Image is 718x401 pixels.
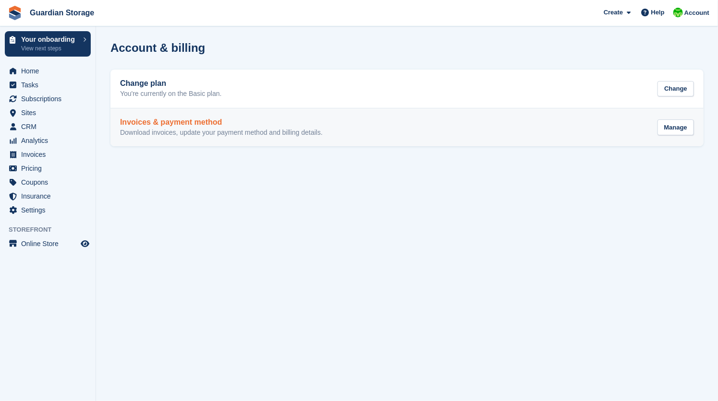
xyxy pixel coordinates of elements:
h1: Account & billing [110,41,205,54]
span: Settings [21,203,79,217]
span: Coupons [21,176,79,189]
span: Subscriptions [21,92,79,106]
h2: Change plan [120,79,222,88]
a: menu [5,148,91,161]
span: Pricing [21,162,79,175]
a: menu [5,189,91,203]
p: View next steps [21,44,78,53]
span: Account [684,8,709,18]
span: Home [21,64,79,78]
span: Insurance [21,189,79,203]
a: menu [5,92,91,106]
a: Your onboarding View next steps [5,31,91,57]
a: menu [5,106,91,119]
div: Manage [657,119,694,135]
span: Invoices [21,148,79,161]
h2: Invoices & payment method [120,118,323,127]
span: Tasks [21,78,79,92]
a: Preview store [79,238,91,249]
a: menu [5,120,91,133]
img: stora-icon-8386f47178a22dfd0bd8f6a31ec36ba5ce8667c1dd55bd0f319d3a0aa187defe.svg [8,6,22,20]
a: menu [5,237,91,250]
a: menu [5,64,91,78]
p: Download invoices, update your payment method and billing details. [120,129,323,137]
a: Change plan You're currently on the Basic plan. Change [110,70,704,108]
span: Storefront [9,225,96,235]
a: menu [5,134,91,147]
span: Create [604,8,623,17]
a: menu [5,176,91,189]
span: Online Store [21,237,79,250]
div: Change [657,81,694,97]
p: Your onboarding [21,36,78,43]
span: Sites [21,106,79,119]
a: menu [5,203,91,217]
img: Andrew Kinakin [673,8,683,17]
span: Help [651,8,665,17]
span: Analytics [21,134,79,147]
p: You're currently on the Basic plan. [120,90,222,98]
a: menu [5,78,91,92]
a: menu [5,162,91,175]
a: Guardian Storage [26,5,98,21]
a: Invoices & payment method Download invoices, update your payment method and billing details. Manage [110,108,704,147]
span: CRM [21,120,79,133]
